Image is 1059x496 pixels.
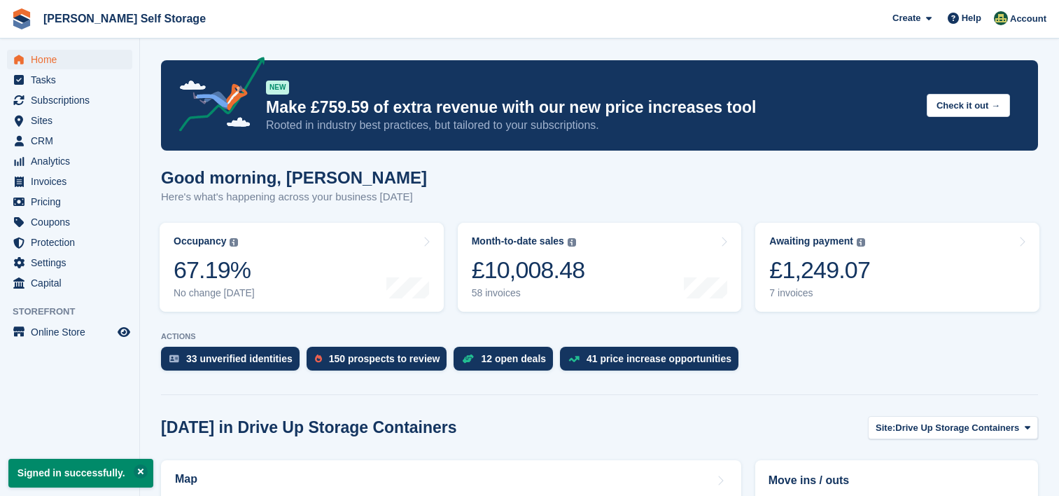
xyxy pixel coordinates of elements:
[587,353,731,364] div: 41 price increase opportunities
[115,324,132,340] a: Preview store
[472,287,585,299] div: 58 invoices
[31,212,115,232] span: Coupons
[769,235,853,247] div: Awaiting payment
[161,418,457,437] h2: [DATE] in Drive Up Storage Containers
[454,347,560,378] a: 12 open deals
[13,305,139,319] span: Storefront
[7,172,132,191] a: menu
[266,97,916,118] p: Make £759.59 of extra revenue with our new price increases tool
[769,256,870,284] div: £1,249.07
[7,70,132,90] a: menu
[994,11,1008,25] img: Julie Williams
[31,233,115,252] span: Protection
[7,273,132,293] a: menu
[895,421,1019,435] span: Drive Up Storage Containers
[174,256,255,284] div: 67.19%
[31,151,115,171] span: Analytics
[769,472,1025,489] h2: Move ins / outs
[167,57,265,137] img: price-adjustments-announcement-icon-8257ccfd72463d97f412b2fc003d46551f7dbcb40ab6d574587a9cd5c0d94...
[7,151,132,171] a: menu
[568,356,580,362] img: price_increase_opportunities-93ffe204e8149a01c8c9dc8f82e8f89637d9d84a8eef4429ea346261dce0b2c0.svg
[175,473,197,485] h2: Map
[230,238,238,247] img: icon-info-grey-7440780725fd019a000dd9b08b2336e03edf1995a4989e88bcd33f0948082b44.svg
[7,131,132,151] a: menu
[174,235,226,247] div: Occupancy
[31,253,115,273] span: Settings
[7,253,132,273] a: menu
[7,233,132,252] a: menu
[962,11,981,25] span: Help
[7,111,132,130] a: menu
[169,354,179,363] img: verify_identity-adf6edd0f0f0b5bbfe63781bf79b02c33cf7c696d77639b501bdc392416b5a36.svg
[7,212,132,232] a: menu
[7,90,132,110] a: menu
[31,111,115,130] span: Sites
[769,287,870,299] div: 7 invoices
[857,238,865,247] img: icon-info-grey-7440780725fd019a000dd9b08b2336e03edf1995a4989e88bcd33f0948082b44.svg
[31,70,115,90] span: Tasks
[31,273,115,293] span: Capital
[266,118,916,133] p: Rooted in industry best practices, but tailored to your subscriptions.
[1010,12,1046,26] span: Account
[481,353,546,364] div: 12 open deals
[560,347,745,378] a: 41 price increase opportunities
[927,94,1010,117] button: Check it out →
[307,347,454,378] a: 150 prospects to review
[462,354,474,364] img: deal-1b604bf984904fb50ccaf53a9ad4b4a5d6e5aea283cecdc64d6e3604feb123c2.svg
[161,189,427,205] p: Here's what's happening across your business [DATE]
[38,7,211,30] a: [PERSON_NAME] Self Storage
[755,223,1039,312] a: Awaiting payment £1,249.07 7 invoices
[31,90,115,110] span: Subscriptions
[329,353,440,364] div: 150 prospects to review
[458,223,742,312] a: Month-to-date sales £10,008.48 58 invoices
[868,416,1038,439] button: Site: Drive Up Storage Containers
[7,192,132,212] a: menu
[315,354,322,363] img: prospect-51fa495bee0391a8d652442698ab0144808aea92771e9ea1ae160a38d050c398.svg
[174,287,255,299] div: No change [DATE]
[31,322,115,342] span: Online Store
[472,235,564,247] div: Month-to-date sales
[186,353,293,364] div: 33 unverified identities
[161,347,307,378] a: 33 unverified identities
[11,8,32,29] img: stora-icon-8386f47178a22dfd0bd8f6a31ec36ba5ce8667c1dd55bd0f319d3a0aa187defe.svg
[8,459,153,488] p: Signed in successfully.
[161,332,1038,341] p: ACTIONS
[266,81,289,95] div: NEW
[876,421,895,435] span: Site:
[31,50,115,69] span: Home
[161,168,427,187] h1: Good morning, [PERSON_NAME]
[7,322,132,342] a: menu
[892,11,920,25] span: Create
[31,192,115,212] span: Pricing
[472,256,585,284] div: £10,008.48
[7,50,132,69] a: menu
[31,172,115,191] span: Invoices
[160,223,444,312] a: Occupancy 67.19% No change [DATE]
[31,131,115,151] span: CRM
[568,238,576,247] img: icon-info-grey-7440780725fd019a000dd9b08b2336e03edf1995a4989e88bcd33f0948082b44.svg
